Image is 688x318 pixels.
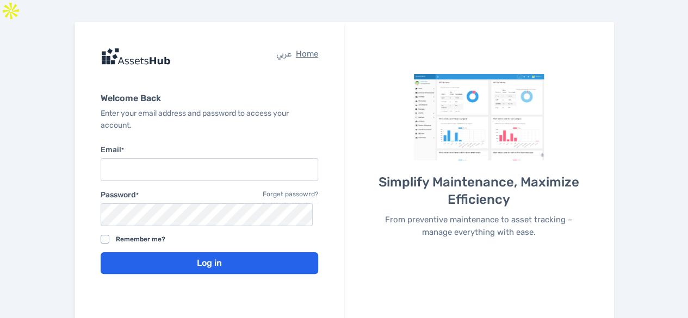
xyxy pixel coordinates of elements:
h6: Welcome Back [101,91,318,105]
label: Password [101,190,139,201]
p: Enter your email address and password to access your account. [101,108,318,132]
a: عربي [276,48,292,65]
p: From preventive maintenance to asset tracking – manage everything with ease. [371,214,587,238]
button: Log in [101,252,318,274]
label: Remember me? [116,236,165,242]
a: Home [296,48,318,65]
label: Email [101,145,318,156]
a: Forget passowrd? [263,190,318,203]
img: AssetsHub [414,74,543,160]
h5: Simplify Maintenance, Maximize Efficiency [371,173,587,208]
img: logo-img [101,48,170,65]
